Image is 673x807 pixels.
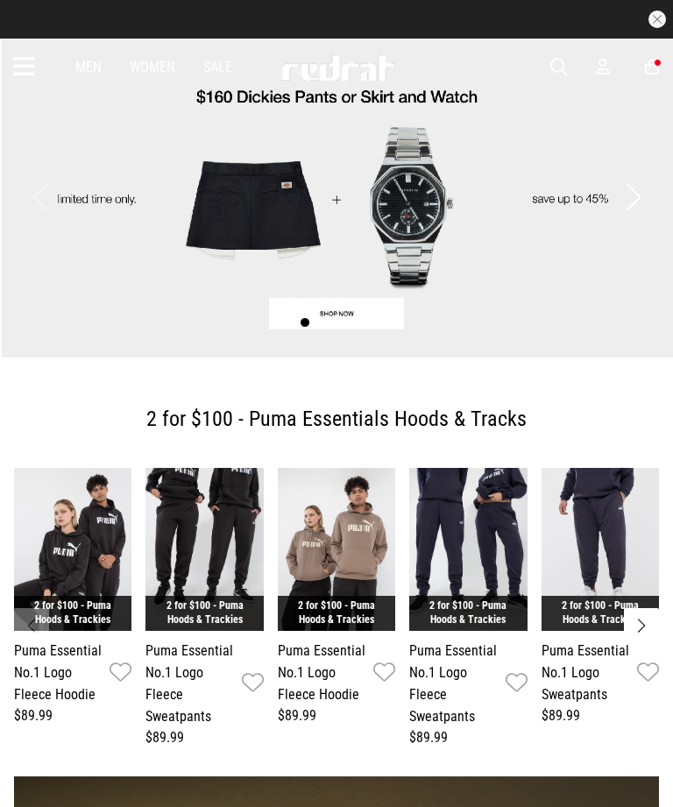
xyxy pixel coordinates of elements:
[278,640,366,705] a: Puma Essential No.1 Logo Fleece Hoodie
[621,178,645,216] button: Next slide
[14,705,131,726] div: $89.99
[14,640,103,705] a: Puma Essential No.1 Logo Fleece Hoodie
[75,59,102,75] a: Men
[205,11,468,28] iframe: Customer reviews powered by Trustpilot
[14,468,131,630] img: Puma Essential No.1 Logo Fleece Hoodie in Black
[166,599,244,626] a: 2 for $100 - Puma Hoods & Trackies
[278,705,395,726] div: $89.99
[409,640,498,727] a: Puma Essential No.1 Logo Fleece Sweatpants
[14,608,49,643] button: Previous slide
[14,468,131,726] div: 1 / 6
[542,468,659,630] img: Puma Essential No.1 Logo Sweatpants in Blue
[542,468,659,726] div: 5 / 6
[278,468,395,726] div: 3 / 6
[280,54,396,81] img: Redrat logo
[298,599,375,626] a: 2 for $100 - Puma Hoods & Trackies
[28,178,52,216] button: Previous slide
[145,727,263,748] div: $89.99
[145,468,263,747] div: 2 / 6
[130,59,175,75] a: Women
[542,640,630,705] a: Puma Essential No.1 Logo Sweatpants
[203,59,232,75] a: Sale
[145,468,263,630] img: Puma Essential No.1 Logo Fleece Sweatpants in Black
[624,608,659,643] button: Next slide
[145,640,234,727] a: Puma Essential No.1 Logo Fleece Sweatpants
[429,599,507,626] a: 2 for $100 - Puma Hoods & Trackies
[409,468,527,747] div: 4 / 6
[409,468,527,630] img: Puma Essential No.1 Logo Fleece Sweatpants in Blue
[542,705,659,726] div: $89.99
[562,599,639,626] a: 2 for $100 - Puma Hoods & Trackies
[34,599,111,626] a: 2 for $100 - Puma Hoods & Trackies
[278,468,395,630] img: Puma Essential No.1 Logo Fleece Hoodie in Brown
[409,727,527,748] div: $89.99
[28,401,645,436] h2: 2 for $100 - Puma Essentials Hoods & Tracks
